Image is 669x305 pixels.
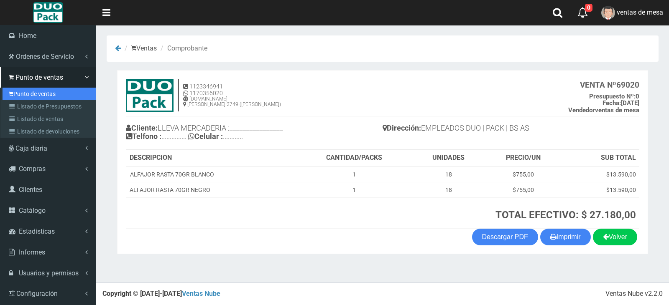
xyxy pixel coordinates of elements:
[126,79,174,112] img: 15ec80cb8f772e35c0579ae6ae841c79.jpg
[562,182,639,197] td: $13.590,00
[186,132,223,141] b: Celular :
[3,100,96,113] a: Listado de Presupuestos
[585,4,592,12] span: 0
[495,209,636,221] strong: TOTAL EFECTIVO: $ 27.180,00
[19,248,45,256] span: Informes
[485,166,562,182] td: $755,00
[605,289,663,299] div: Ventas Nube v2.2.0
[183,96,281,107] h6: [DOMAIN_NAME] [PERSON_NAME] 2749 ([PERSON_NAME])
[182,290,220,297] a: Ventas Nube
[19,269,79,277] span: Usuarios y permisos
[3,113,96,125] a: Listado de ventas
[15,73,63,81] span: Punto de ventas
[296,166,412,182] td: 1
[126,122,383,145] h4: LLEVA MERCADERIA :________________ ............... ............
[540,229,591,245] button: Imprimir
[617,8,663,16] span: ventas de mesa
[126,124,158,132] b: Cliente:
[126,150,296,166] th: DESCRIPCION
[296,182,412,197] td: 1
[603,99,621,107] strong: Fecha:
[19,186,42,194] span: Clientes
[3,88,96,100] a: Punto de ventas
[589,93,639,100] b: 0
[580,80,616,90] strong: VENTA Nº
[412,166,485,182] td: 18
[126,132,161,141] b: Telfono :
[183,83,281,96] h5: 1123346941 1170356020
[601,6,615,20] img: User Image
[33,2,63,23] img: Logo grande
[19,32,36,40] span: Home
[19,227,55,235] span: Estadisticas
[15,144,47,152] span: Caja diaria
[412,182,485,197] td: 18
[126,166,296,182] td: ALFAJOR RASTA 70GR BLANCO
[472,229,538,245] a: Descargar PDF
[19,165,46,173] span: Compras
[158,44,207,53] li: Comprobante
[603,99,639,107] b: [DATE]
[412,150,485,166] th: UNIDADES
[485,182,562,197] td: $755,00
[126,182,296,197] td: ALFAJOR RASTA 70GR NEGRO
[102,290,220,297] strong: Copyright © [DATE]-[DATE]
[16,53,74,60] span: Ordenes de Servicio
[123,44,157,53] li: Ventas
[589,93,636,100] strong: Presupuesto Nº:
[3,125,96,138] a: Listado de devoluciones
[19,207,46,214] span: Catálogo
[593,229,637,245] a: Volver
[562,150,639,166] th: SUB TOTAL
[568,106,639,114] b: ventas de mesa
[383,124,421,132] b: Dirección:
[485,150,562,166] th: PRECIO/UN
[296,150,412,166] th: CANTIDAD/PACKS
[580,80,639,90] b: 69020
[562,166,639,182] td: $13.590,00
[568,106,595,114] strong: Vendedor
[383,122,639,136] h4: EMPLEADOS DUO | PACK | BS AS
